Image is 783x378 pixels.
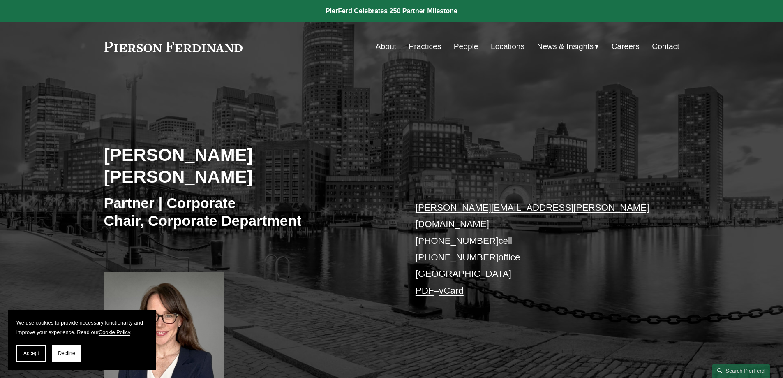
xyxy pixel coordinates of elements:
a: Practices [409,39,441,54]
a: Careers [612,39,640,54]
span: Accept [23,350,39,356]
a: Cookie Policy [99,329,130,335]
span: Decline [58,350,75,356]
a: [PERSON_NAME][EMAIL_ADDRESS][PERSON_NAME][DOMAIN_NAME] [416,202,649,229]
a: Search this site [712,364,770,378]
h3: Partner | Corporate Chair, Corporate Department [104,194,392,230]
a: People [454,39,478,54]
a: Locations [491,39,524,54]
a: About [376,39,396,54]
a: folder dropdown [537,39,599,54]
a: vCard [439,285,464,296]
p: We use cookies to provide necessary functionality and improve your experience. Read our . [16,318,148,337]
span: News & Insights [537,39,594,54]
section: Cookie banner [8,310,156,370]
a: [PHONE_NUMBER] [416,252,499,262]
a: Contact [652,39,679,54]
a: PDF [416,285,434,296]
a: [PHONE_NUMBER] [416,236,499,246]
h2: [PERSON_NAME] [PERSON_NAME] [104,144,392,187]
button: Decline [52,345,81,362]
p: cell office [GEOGRAPHIC_DATA] – [416,199,655,299]
button: Accept [16,345,46,362]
